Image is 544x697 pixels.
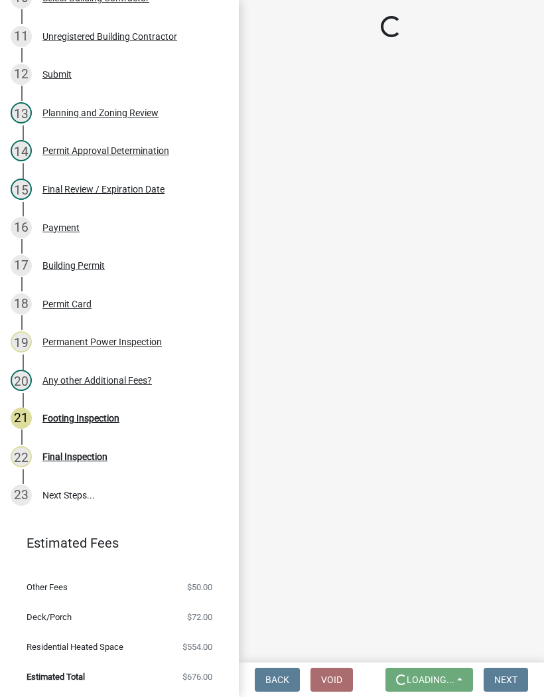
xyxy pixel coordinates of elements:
span: Other Fees [27,583,68,591]
div: 11 [11,26,32,47]
div: Permit Card [42,299,92,309]
div: 23 [11,485,32,506]
div: 18 [11,293,32,315]
span: Deck/Porch [27,613,72,621]
div: 15 [11,179,32,200]
button: Back [255,668,300,692]
div: 22 [11,446,32,467]
div: Unregistered Building Contractor [42,32,177,41]
span: Residential Heated Space [27,643,123,651]
button: Loading... [385,668,473,692]
button: Next [484,668,528,692]
a: Estimated Fees [11,530,218,556]
span: $72.00 [187,613,212,621]
span: $50.00 [187,583,212,591]
div: 19 [11,331,32,352]
div: 21 [11,408,32,429]
span: $554.00 [182,643,212,651]
span: Back [265,674,289,685]
div: 12 [11,64,32,85]
button: Void [310,668,353,692]
div: 16 [11,217,32,238]
div: 17 [11,255,32,276]
span: Loading... [407,674,454,685]
span: $676.00 [182,672,212,681]
div: Payment [42,223,80,232]
div: Building Permit [42,261,105,270]
div: 20 [11,370,32,391]
div: Submit [42,70,72,79]
span: Estimated Total [27,672,85,681]
span: Next [494,674,517,685]
div: Planning and Zoning Review [42,108,159,117]
div: Footing Inspection [42,414,119,423]
div: Final Inspection [42,452,107,461]
div: 13 [11,102,32,123]
div: Any other Additional Fees? [42,376,152,385]
div: Final Review / Expiration Date [42,185,165,194]
div: 14 [11,140,32,161]
div: Permanent Power Inspection [42,337,162,347]
div: Permit Approval Determination [42,146,169,155]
